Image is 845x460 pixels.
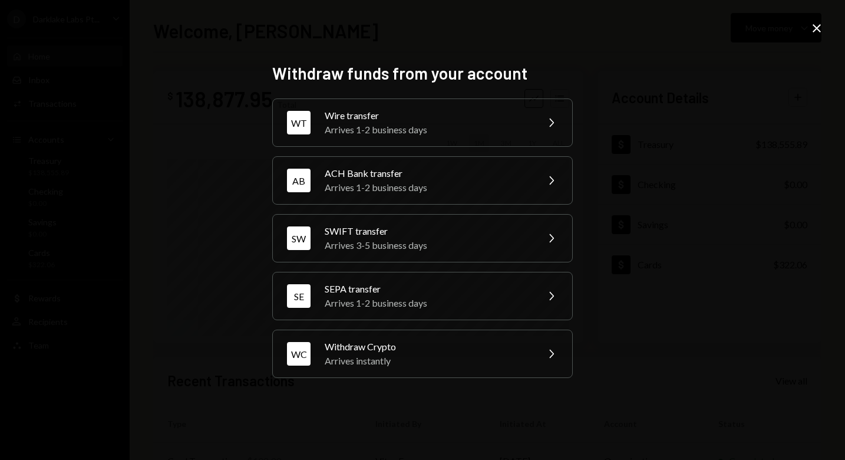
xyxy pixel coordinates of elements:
[325,354,530,368] div: Arrives instantly
[272,330,573,378] button: WCWithdraw CryptoArrives instantly
[287,169,311,192] div: AB
[272,62,573,85] h2: Withdraw funds from your account
[287,226,311,250] div: SW
[272,272,573,320] button: SESEPA transferArrives 1-2 business days
[272,214,573,262] button: SWSWIFT transferArrives 3-5 business days
[325,123,530,137] div: Arrives 1-2 business days
[272,156,573,205] button: ABACH Bank transferArrives 1-2 business days
[287,111,311,134] div: WT
[287,284,311,308] div: SE
[325,296,530,310] div: Arrives 1-2 business days
[325,282,530,296] div: SEPA transfer
[325,340,530,354] div: Withdraw Crypto
[272,98,573,147] button: WTWire transferArrives 1-2 business days
[325,224,530,238] div: SWIFT transfer
[325,180,530,195] div: Arrives 1-2 business days
[325,109,530,123] div: Wire transfer
[325,238,530,252] div: Arrives 3-5 business days
[325,166,530,180] div: ACH Bank transfer
[287,342,311,366] div: WC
